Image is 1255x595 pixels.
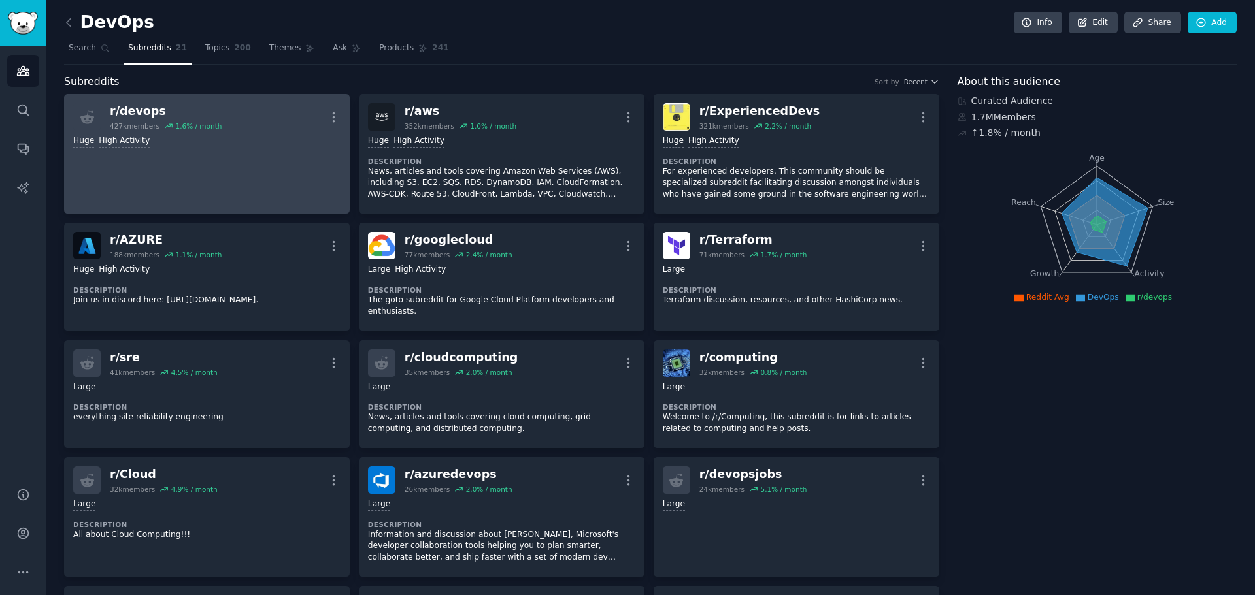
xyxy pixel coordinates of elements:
dt: Description [663,157,930,166]
img: Terraform [663,232,690,259]
div: High Activity [395,264,446,276]
span: Subreddits [128,42,171,54]
div: 427k members [110,121,159,131]
div: 188k members [110,250,159,259]
span: Search [69,42,96,54]
img: AZURE [73,232,101,259]
div: 4.9 % / month [171,485,218,494]
div: r/ computing [699,349,807,366]
div: Large [663,264,685,276]
div: 1.7 % / month [760,250,807,259]
a: Ask [328,38,365,65]
a: Products241 [375,38,453,65]
div: r/ cloudcomputing [405,349,518,366]
span: r/devops [1137,293,1172,302]
tspan: Age [1089,153,1105,163]
div: 32k members [110,485,155,494]
a: r/Cloud32kmembers4.9% / monthLargeDescriptionAll about Cloud Computing!!! [64,457,350,577]
div: Large [368,264,390,276]
div: Large [663,381,685,394]
div: Huge [73,264,94,276]
span: Reddit Avg [1026,293,1069,302]
a: r/devops427kmembers1.6% / monthHugeHigh Activity [64,94,350,214]
div: r/ googlecloud [405,232,512,248]
div: 352k members [405,121,454,131]
div: Huge [73,135,94,148]
a: r/devopsjobs24kmembers5.1% / monthLarge [654,457,939,577]
div: 5.1 % / month [760,485,807,494]
dt: Description [73,520,341,529]
div: 4.5 % / month [171,368,218,377]
img: ExperiencedDevs [663,103,690,131]
a: awsr/aws352kmembers1.0% / monthHugeHigh ActivityDescriptionNews, articles and tools covering Amaz... [359,94,644,214]
a: Info [1014,12,1062,34]
div: Large [73,498,95,511]
div: 1.7M Members [958,110,1237,124]
tspan: Activity [1134,269,1164,278]
div: r/ Cloud [110,466,218,483]
div: Curated Audience [958,94,1237,108]
a: Terraformr/Terraform71kmembers1.7% / monthLargeDescriptionTerraform discussion, resources, and ot... [654,223,939,331]
p: News, articles and tools covering Amazon Web Services (AWS), including S3, EC2, SQS, RDS, DynamoD... [368,166,635,201]
tspan: Size [1158,197,1174,206]
a: Share [1124,12,1180,34]
div: 1.0 % / month [470,121,516,131]
p: Information and discussion about [PERSON_NAME], Microsoft's developer collaboration tools helping... [368,529,635,564]
div: High Activity [99,264,150,276]
a: Search [64,38,114,65]
div: Large [368,498,390,511]
span: Products [379,42,414,54]
a: computingr/computing32kmembers0.8% / monthLargeDescriptionWelcome to /r/Computing, this subreddit... [654,340,939,449]
div: 24k members [699,485,745,494]
div: High Activity [688,135,739,148]
a: r/sre41kmembers4.5% / monthLargeDescriptioneverything site reliability engineering [64,340,350,449]
div: Huge [368,135,389,148]
p: The goto subreddit for Google Cloud Platform developers and enthusiasts. [368,295,635,317]
div: r/ Terraform [699,232,807,248]
div: 71k members [699,250,745,259]
p: Welcome to /r/Computing, this subreddit is for links to articles related to computing and help po... [663,411,930,434]
span: 200 [234,42,251,54]
h2: DevOps [64,12,154,33]
div: r/ devopsjobs [699,466,807,483]
div: 35k members [405,368,450,377]
div: 2.2 % / month [765,121,811,131]
span: 241 [432,42,449,54]
div: r/ AZURE [110,232,222,248]
p: everything site reliability engineering [73,411,341,423]
div: r/ aws [405,103,516,120]
span: Ask [333,42,347,54]
p: News, articles and tools covering cloud computing, grid computing, and distributed computing. [368,411,635,434]
img: aws [368,103,395,131]
div: 2.0 % / month [466,368,512,377]
div: 321k members [699,121,749,131]
dt: Description [663,285,930,295]
div: ↑ 1.8 % / month [971,126,1041,140]
a: googlecloudr/googlecloud77kmembers2.4% / monthLargeHigh ActivityDescriptionThe goto subreddit for... [359,223,644,331]
div: Large [73,381,95,394]
a: azuredevopsr/azuredevops26kmembers2.0% / monthLargeDescriptionInformation and discussion about [P... [359,457,644,577]
div: Large [368,381,390,394]
div: 1.6 % / month [175,121,222,131]
a: AZUREr/AZURE188kmembers1.1% / monthHugeHigh ActivityDescriptionJoin us in discord here: [URL][DOM... [64,223,350,331]
img: GummySearch logo [8,12,38,35]
img: azuredevops [368,466,395,494]
tspan: Growth [1030,269,1059,278]
a: Subreddits21 [124,38,192,65]
span: About this audience [958,74,1060,90]
a: r/cloudcomputing35kmembers2.0% / monthLargeDescriptionNews, articles and tools covering cloud com... [359,340,644,449]
a: Topics200 [201,38,256,65]
p: Join us in discord here: [URL][DOMAIN_NAME]. [73,295,341,306]
a: ExperiencedDevsr/ExperiencedDevs321kmembers2.2% / monthHugeHigh ActivityDescriptionFor experience... [654,94,939,214]
div: 0.8 % / month [760,368,807,377]
a: Edit [1069,12,1118,34]
a: Themes [265,38,320,65]
span: Subreddits [64,74,120,90]
div: r/ azuredevops [405,466,512,483]
dt: Description [73,402,341,411]
div: High Activity [99,135,150,148]
p: All about Cloud Computing!!! [73,529,341,541]
span: DevOps [1088,293,1119,302]
div: r/ ExperiencedDevs [699,103,820,120]
div: Sort by [875,77,899,86]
